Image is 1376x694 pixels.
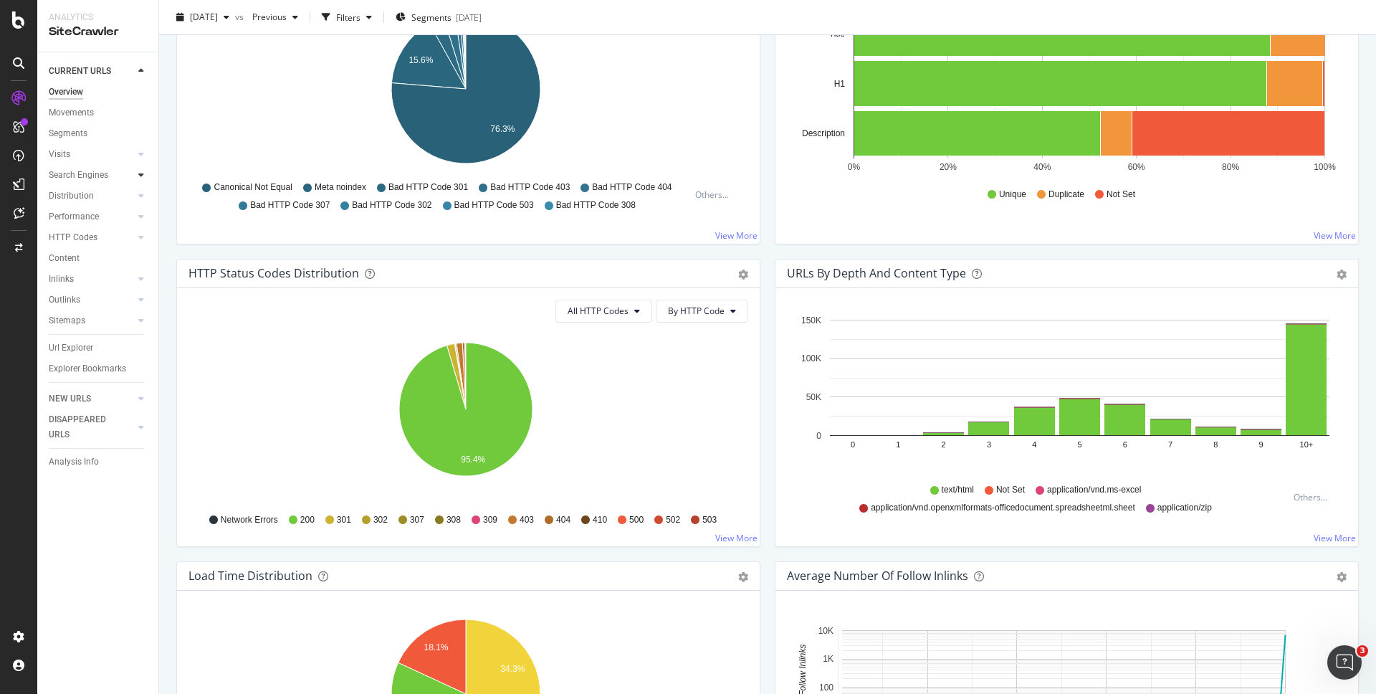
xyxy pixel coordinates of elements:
a: Performance [49,209,134,224]
text: 95.4% [461,455,485,465]
span: vs [235,11,247,23]
a: Overview [49,85,148,100]
div: Close [247,23,272,49]
div: Understanding AI Bot Data in Botify [21,407,266,433]
div: Load Time Distribution [188,569,312,583]
span: Not Set [1107,189,1135,201]
div: Integrating Web Traffic Data [21,353,266,380]
text: 0 [816,431,821,441]
span: Bad HTTP Code 503 [454,199,534,211]
div: Outlinks [49,293,80,308]
button: Filters [316,6,378,29]
div: Customer Support [64,217,156,232]
text: 7 [1168,440,1172,449]
text: 150K [801,315,821,325]
div: Botify Subscription Plans [21,433,266,460]
span: Bad HTTP Code 404 [592,181,672,194]
a: DISAPPEARED URLS [49,412,134,442]
text: 76.3% [490,124,515,134]
div: Performance [49,209,99,224]
div: Distribution [49,189,94,204]
button: Messages [72,447,143,505]
a: Visits [49,147,134,162]
div: Recent messageProfile image for Customer SupportThanks for your feedback! Clear labels definitely... [14,168,272,244]
a: HTTP Codes [49,230,134,245]
div: Analysis Info [49,455,99,470]
div: DISAPPEARED URLS [49,412,121,442]
button: Previous [247,6,304,29]
span: Unique [999,189,1026,201]
text: 1 [896,440,900,449]
text: 100 [819,683,833,693]
div: Integrating Web Traffic Data [29,359,240,374]
text: 20% [940,162,957,172]
text: 8 [1213,440,1218,449]
a: Inlinks [49,272,134,287]
a: Url Explorer [49,341,148,356]
span: 502 [666,514,680,526]
div: Others... [695,189,735,201]
div: A chart. [787,311,1342,477]
div: Url Explorer [49,341,93,356]
span: Canonical Not Equal [214,181,292,194]
div: gear [1337,572,1347,582]
button: By HTTP Code [656,300,748,323]
div: Content [49,251,80,266]
button: Segments[DATE] [390,6,487,29]
span: Bad HTTP Code 302 [352,199,431,211]
span: 403 [520,514,534,526]
div: Ask a question [29,263,240,278]
span: Search for help [29,326,116,341]
span: text/html [942,484,974,496]
div: Profile image for Customer SupportThanks for your feedback! Clear labels definitely make things e... [15,190,272,243]
text: 15.6% [408,55,433,65]
img: Profile image for Alex [208,23,236,52]
div: Visits [49,147,70,162]
div: Movements [49,105,94,120]
img: logo [29,27,96,50]
a: Segments [49,126,148,141]
div: Recent message [29,181,257,196]
text: 34.3% [500,664,525,674]
a: NEW URLS [49,391,134,407]
text: Description [802,128,845,138]
text: 6 [1123,440,1127,449]
div: Understanding AI Bot Data in Botify [29,412,240,427]
text: 0% [848,162,861,172]
span: 309 [483,514,497,526]
span: 3 [1357,645,1368,657]
text: 40% [1033,162,1051,172]
text: H1 [834,79,846,89]
a: Content [49,251,148,266]
text: 3 [987,440,991,449]
div: Explorer Bookmarks [49,361,126,376]
div: gear [738,270,748,280]
img: Profile image for Customer Support [29,202,58,231]
svg: A chart. [188,9,743,175]
div: Status Codes and Network Errors [29,386,240,401]
svg: A chart. [787,9,1342,175]
span: application/vnd.openxmlformats-officedocument.spreadsheetml.sheet [871,502,1135,514]
span: 2025 Aug. 20th [190,11,218,23]
div: Status Codes and Network Errors [21,380,266,407]
text: 60% [1128,162,1145,172]
img: Profile image for Jenny [153,23,182,52]
button: Help [215,447,287,505]
a: Analysis Info [49,455,148,470]
div: SiteCrawler [49,24,147,40]
a: Explorer Bookmarks [49,361,148,376]
span: Meta noindex [315,181,366,194]
span: Not Set [996,484,1025,496]
div: Segments [49,126,87,141]
p: How can we help? [29,126,258,151]
div: Botify Subscription Plans [29,439,240,454]
a: Distribution [49,189,134,204]
span: 410 [593,514,607,526]
iframe: Intercom live chat [1327,645,1362,680]
span: Help [239,483,262,493]
div: gear [1337,270,1347,280]
div: URLs by Depth and Content Type [787,266,966,280]
span: 503 [702,514,717,526]
text: 100% [1314,162,1336,172]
